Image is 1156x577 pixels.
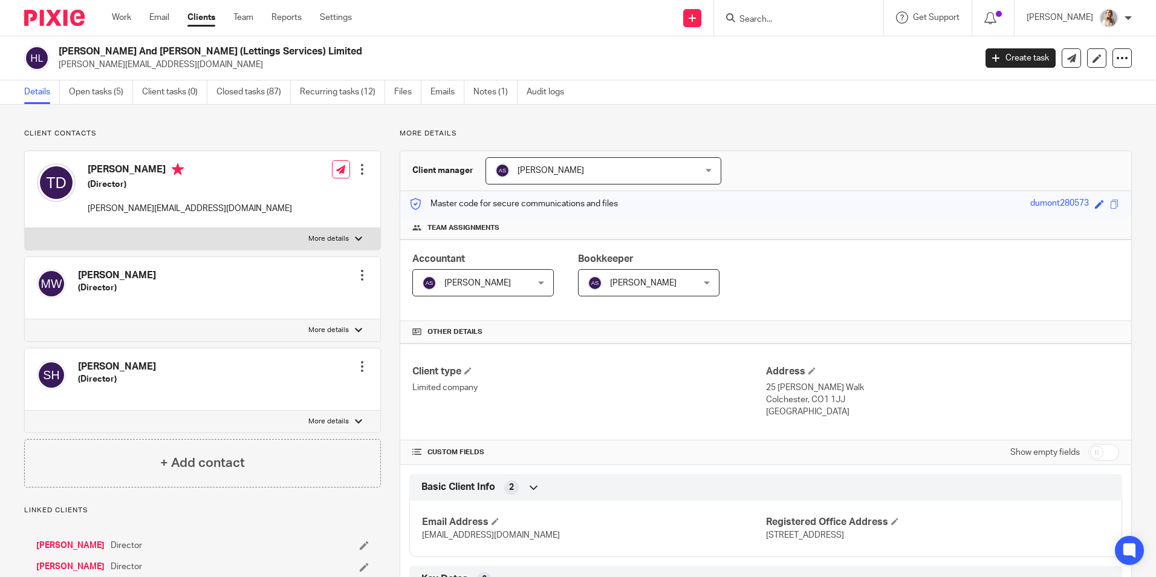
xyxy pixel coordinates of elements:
span: Director [111,540,142,552]
p: [PERSON_NAME][EMAIL_ADDRESS][DOMAIN_NAME] [59,59,967,71]
h4: [PERSON_NAME] [88,163,292,178]
span: Accountant [412,254,465,264]
a: [PERSON_NAME] [36,540,105,552]
h4: + Add contact [160,454,245,472]
h2: [PERSON_NAME] And [PERSON_NAME] (Lettings Services) Limited [59,45,785,58]
h5: (Director) [78,373,156,385]
a: Emails [430,80,464,104]
a: Files [394,80,421,104]
a: Reports [271,11,302,24]
a: Work [112,11,131,24]
p: More details [308,234,349,244]
p: Colchester, CO1 1JJ [766,394,1119,406]
img: svg%3E [24,45,50,71]
h4: [PERSON_NAME] [78,360,156,373]
span: Director [111,561,142,573]
a: Team [233,11,253,24]
span: Team assignments [427,223,499,233]
a: [PERSON_NAME] [36,561,105,573]
a: Notes (1) [473,80,518,104]
span: [PERSON_NAME] [444,279,511,287]
p: Limited company [412,382,765,394]
img: svg%3E [588,276,602,290]
div: dumont280573 [1030,197,1089,211]
span: Bookkeeper [578,254,634,264]
h3: Client manager [412,165,473,177]
span: Basic Client Info [421,481,495,494]
img: IMG_9968.jpg [1099,8,1119,28]
h4: Client type [412,365,765,378]
span: Get Support [913,13,960,22]
h4: CUSTOM FIELDS [412,448,765,457]
h4: [PERSON_NAME] [78,269,156,282]
a: Audit logs [527,80,573,104]
h4: Address [766,365,1119,378]
a: Create task [986,48,1056,68]
p: More details [308,325,349,335]
p: More details [400,129,1132,139]
span: [STREET_ADDRESS] [766,531,844,540]
h4: Registered Office Address [766,516,1109,529]
p: Linked clients [24,506,381,515]
img: Pixie [24,10,85,26]
span: 2 [509,481,514,494]
a: Closed tasks (87) [216,80,291,104]
a: Details [24,80,60,104]
a: Email [149,11,169,24]
input: Search [738,15,847,25]
a: Clients [187,11,215,24]
img: svg%3E [495,163,510,178]
p: [PERSON_NAME][EMAIL_ADDRESS][DOMAIN_NAME] [88,203,292,215]
img: svg%3E [37,360,66,390]
a: Settings [320,11,352,24]
p: Client contacts [24,129,381,139]
span: Other details [427,327,482,337]
span: [PERSON_NAME] [518,166,584,175]
span: [PERSON_NAME] [610,279,677,287]
a: Open tasks (5) [69,80,133,104]
h4: Email Address [422,516,765,529]
p: 25 [PERSON_NAME] Walk [766,382,1119,394]
span: [EMAIL_ADDRESS][DOMAIN_NAME] [422,531,560,540]
a: Recurring tasks (12) [300,80,385,104]
img: svg%3E [422,276,437,290]
p: More details [308,417,349,426]
h5: (Director) [88,178,292,191]
p: [PERSON_NAME] [1027,11,1093,24]
p: [GEOGRAPHIC_DATA] [766,406,1119,418]
img: svg%3E [37,163,76,202]
p: Master code for secure communications and files [409,198,618,210]
h5: (Director) [78,282,156,294]
img: svg%3E [37,269,66,298]
i: Primary [172,163,184,175]
label: Show empty fields [1010,446,1080,458]
a: Client tasks (0) [142,80,207,104]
